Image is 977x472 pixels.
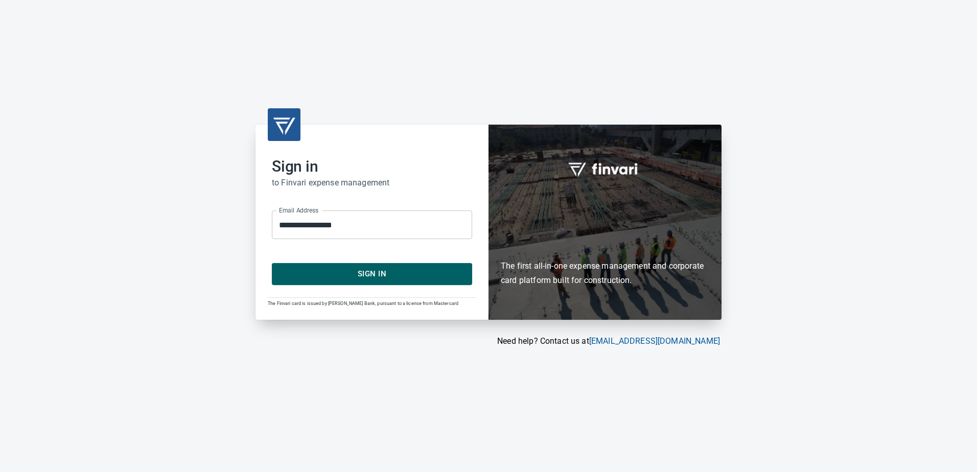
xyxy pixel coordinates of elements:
span: The Finvari card is issued by [PERSON_NAME] Bank, pursuant to a license from Mastercard [268,301,458,306]
a: [EMAIL_ADDRESS][DOMAIN_NAME] [589,336,720,346]
img: fullword_logo_white.png [567,157,643,180]
button: Sign In [272,263,472,285]
h2: Sign in [272,157,472,176]
p: Need help? Contact us at [255,335,720,347]
h6: to Finvari expense management [272,176,472,190]
span: Sign In [283,267,461,280]
h6: The first all-in-one expense management and corporate card platform built for construction. [501,200,709,288]
img: transparent_logo.png [272,112,296,137]
div: Finvari [488,125,722,319]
